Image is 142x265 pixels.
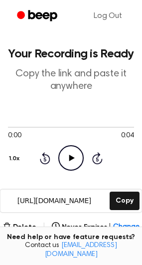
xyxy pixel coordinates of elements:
[8,131,21,141] span: 0:00
[84,4,132,28] a: Log Out
[121,131,134,141] span: 0:04
[113,222,139,233] span: Change
[8,150,23,167] button: 1.0x
[109,222,111,233] span: |
[6,242,136,259] span: Contact us
[52,222,140,233] button: Never Expires|Change
[110,192,139,210] button: Copy
[8,68,134,93] p: Copy the link and paste it anywhere
[3,222,36,233] button: Delete
[42,221,46,233] span: |
[8,48,134,60] h1: Your Recording is Ready
[10,6,66,26] a: Beep
[45,242,117,258] a: [EMAIL_ADDRESS][DOMAIN_NAME]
